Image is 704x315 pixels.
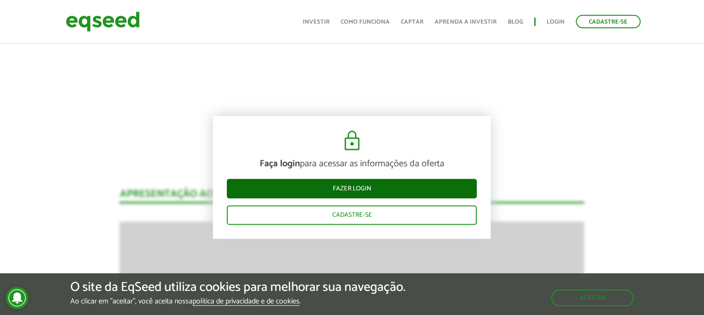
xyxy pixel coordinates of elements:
[547,19,565,25] a: Login
[70,280,405,295] h5: O site da EqSeed utiliza cookies para melhorar sua navegação.
[227,179,477,198] a: Fazer login
[303,19,330,25] a: Investir
[260,156,300,171] strong: Faça login
[341,19,390,25] a: Como funciona
[401,19,424,25] a: Captar
[227,158,477,170] p: para acessar as informações da oferta
[66,9,140,34] img: EqSeed
[551,290,634,306] button: Aceitar
[193,298,299,306] a: política de privacidade e de cookies
[70,297,405,306] p: Ao clicar em "aceitar", você aceita nossa .
[227,205,477,225] a: Cadastre-se
[341,130,363,152] img: cadeado.svg
[508,19,523,25] a: Blog
[576,15,641,28] a: Cadastre-se
[435,19,497,25] a: Aprenda a investir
